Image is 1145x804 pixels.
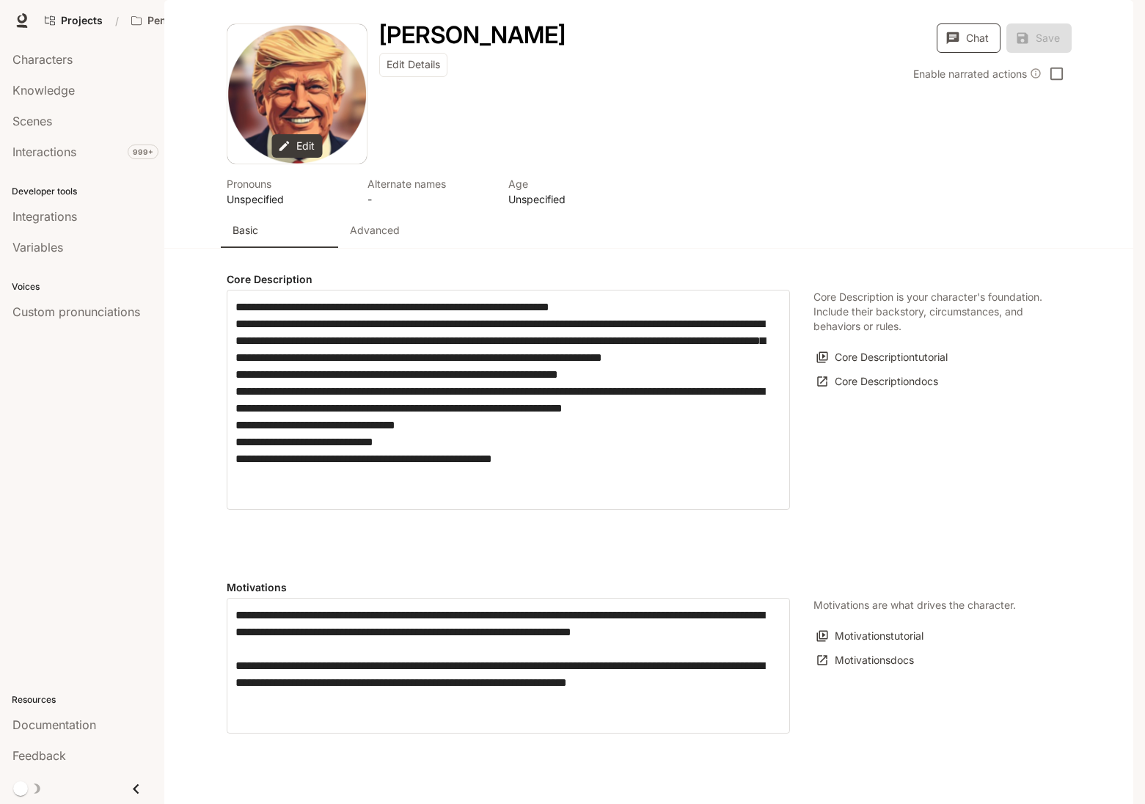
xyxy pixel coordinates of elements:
button: Edit Details [379,53,447,77]
button: Edit [271,134,322,158]
p: Alternate names [367,176,491,191]
a: Core Descriptiondocs [813,370,942,394]
button: Core Descriptiontutorial [813,346,951,370]
a: Go to projects [38,6,109,35]
button: Open character details dialog [379,23,566,47]
p: Pronouns [227,176,350,191]
p: Advanced [350,223,400,238]
p: Unspecified [508,191,632,207]
p: Unspecified [227,191,350,207]
a: Motivationsdocs [813,648,918,673]
p: Core Description is your character's foundation. Include their backstory, circumstances, and beha... [813,290,1048,334]
h1: [PERSON_NAME] [379,21,566,49]
button: Motivationstutorial [813,624,927,648]
button: Open character details dialog [227,176,350,207]
div: Avatar image [227,24,367,164]
span: Projects [61,15,103,27]
p: Basic [233,223,258,238]
div: label [227,290,790,510]
p: Motivations are what drives the character. [813,598,1016,613]
h4: Motivations [227,580,790,595]
p: Pen Pals [Production] [147,15,230,27]
div: Enable narrated actions [913,66,1042,81]
button: Open workspace menu [125,6,252,35]
p: Age [508,176,632,191]
button: Open character details dialog [367,176,491,207]
div: / [109,13,125,29]
button: Open character avatar dialog [227,24,367,164]
h4: Core Description [227,272,790,287]
button: Chat [937,23,1000,53]
button: Open character details dialog [508,176,632,207]
p: - [367,191,491,207]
